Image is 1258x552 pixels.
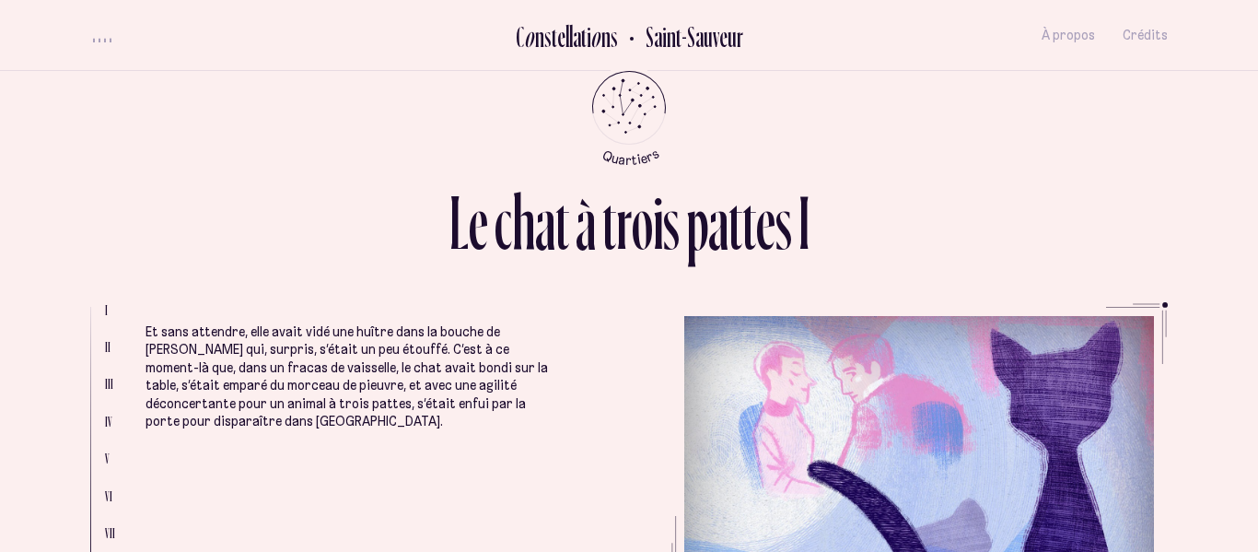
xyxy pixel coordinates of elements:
[105,376,113,392] span: III
[449,184,469,261] div: L
[535,21,544,52] div: n
[469,184,488,261] div: e
[1123,14,1168,57] button: Crédits
[105,488,112,504] span: VI
[708,184,728,261] div: a
[618,20,743,51] button: Retour au Quartier
[512,184,535,261] div: h
[1042,14,1095,57] button: À propos
[632,184,653,261] div: o
[105,414,112,429] span: IV
[602,184,616,261] div: t
[146,323,555,431] p: Et sans attendre, elle avait vidé une huître dans la bouche de [PERSON_NAME] qui, surpris, s’étai...
[600,145,661,168] tspan: Quartiers
[742,184,756,261] div: t
[611,21,618,52] div: s
[601,21,611,52] div: n
[569,21,573,52] div: l
[105,525,115,541] span: VII
[105,451,110,466] span: V
[576,71,683,166] button: Retour au menu principal
[590,21,601,52] div: o
[535,184,555,261] div: a
[581,21,587,52] div: t
[516,21,524,52] div: C
[524,21,535,52] div: o
[105,339,111,355] span: II
[544,21,552,52] div: s
[775,184,792,261] div: s
[616,184,632,261] div: r
[565,21,569,52] div: l
[756,184,775,261] div: e
[1042,28,1095,43] span: À propos
[653,184,663,261] div: i
[798,184,810,261] div: I
[686,184,708,261] div: p
[663,184,680,261] div: s
[573,21,581,52] div: a
[728,184,742,261] div: t
[105,302,108,318] span: I
[90,26,114,45] button: volume audio
[555,184,569,261] div: t
[632,21,743,52] h2: Saint-Sauveur
[576,184,596,261] div: à
[587,21,591,52] div: i
[557,21,565,52] div: e
[495,184,512,261] div: c
[552,21,557,52] div: t
[1123,28,1168,43] span: Crédits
